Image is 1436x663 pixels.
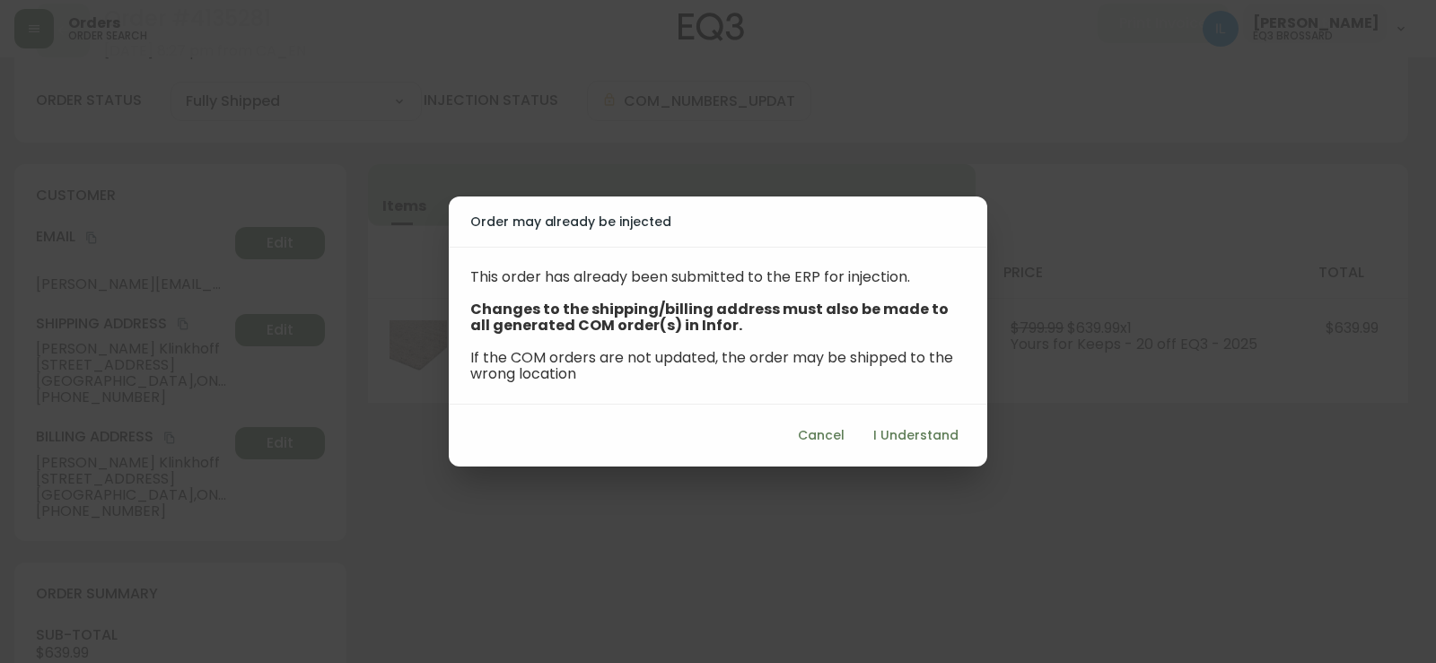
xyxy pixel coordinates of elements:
p: This order has already been submitted to the ERP for injection. If the COM orders are not updated... [470,269,966,382]
button: I Understand [866,419,966,452]
span: Cancel [798,424,845,447]
button: Cancel [791,419,852,452]
h2: Order may already be injected [470,211,966,232]
b: Changes to the shipping/billing address must also be made to all generated COM order(s) in Infor. [470,299,949,336]
span: I Understand [873,424,959,447]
